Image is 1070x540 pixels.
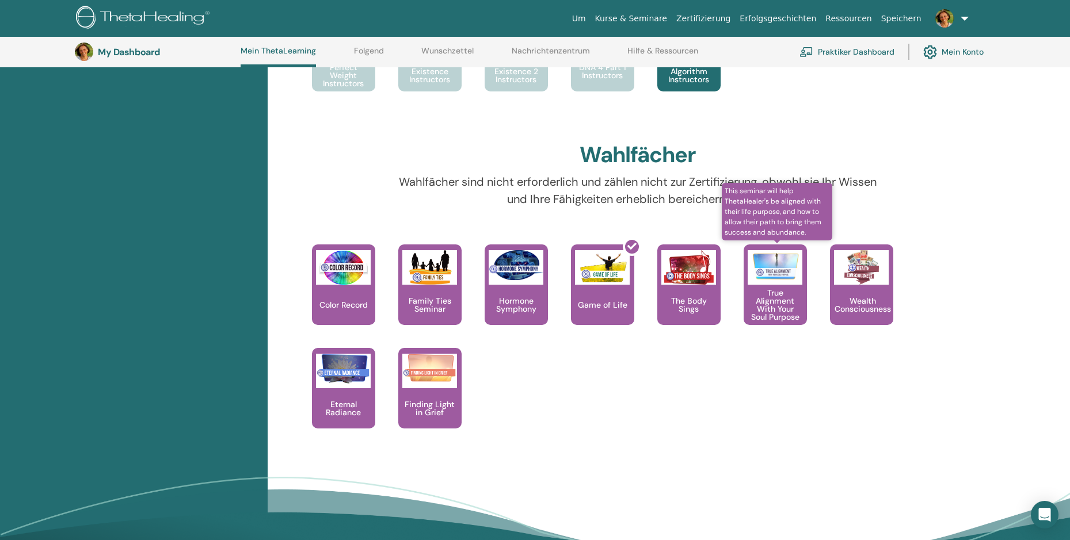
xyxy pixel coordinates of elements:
img: default.jpg [75,43,93,61]
p: Finding Light in Grief [398,400,462,416]
a: Folgend [354,46,384,64]
a: Mein ThetaLearning [241,46,316,67]
a: Wealth Consciousness Wealth Consciousness [830,244,893,348]
a: This seminar will help ThetaHealer's be aligned with their life purpose, and how to allow their p... [744,244,807,348]
a: Kurse & Seminare [591,8,672,29]
a: Hormone Symphony Hormone Symphony [485,244,548,348]
p: RHYTHM to a Perfect Weight Instructors [312,55,375,87]
p: Eternal Radiance [312,400,375,416]
p: Color Record [315,301,372,309]
p: Planes of Existence Instructors [398,59,462,83]
a: Praktiker Dashboard [799,39,894,64]
a: Hilfe & Ressourcen [627,46,698,64]
a: Nachrichtenzentrum [512,46,590,64]
img: cog.svg [923,42,937,62]
h2: Wahlfächer [580,142,696,168]
img: default.jpg [935,9,954,28]
p: Planes of Existence 2 Instructors [485,59,548,83]
img: Hormone Symphony [489,250,543,281]
img: Family Ties Seminar [402,250,457,285]
img: logo.png [76,6,214,32]
a: Wunschzettel [421,46,474,64]
img: chalkboard-teacher.svg [799,47,813,57]
p: Wahlfächer sind nicht erforderlich und zählen nicht zur Zertifizierung, obwohl sie Ihr Wissen und... [390,173,885,208]
a: Mein Konto [923,39,984,64]
img: Finding Light in Grief [402,354,457,384]
p: Game of Life [573,301,632,309]
a: Speichern [877,8,926,29]
img: Color Record [316,250,371,285]
a: Game of Life Game of Life [571,244,634,348]
a: Um [568,8,591,29]
p: The Body Sings [657,297,721,313]
img: Wealth Consciousness [834,250,889,285]
h3: My Dashboard [98,47,213,58]
img: True Alignment With Your Soul Purpose [748,250,802,281]
p: Discover Your Algorithm Instructors [657,59,721,83]
img: Game of Life [575,250,630,285]
a: The Body Sings The Body Sings [657,244,721,348]
a: Finding Light in Grief Finding Light in Grief [398,348,462,451]
a: Erfolgsgeschichten [735,8,821,29]
p: DNA 4 Part 1 Instructors [571,63,634,79]
a: Ressourcen [821,8,876,29]
a: Eternal Radiance Eternal Radiance [312,348,375,451]
a: Zertifizierung [672,8,735,29]
a: Family Ties Seminar Family Ties Seminar [398,244,462,348]
div: Open Intercom Messenger [1031,501,1058,528]
p: Family Ties Seminar [398,297,462,313]
p: Hormone Symphony [485,297,548,313]
img: Eternal Radiance [316,354,371,384]
a: Color Record Color Record [312,244,375,348]
p: True Alignment With Your Soul Purpose [744,289,807,321]
span: This seminar will help ThetaHealer's be aligned with their life purpose, and how to allow their p... [722,183,833,240]
p: Wealth Consciousness [830,297,896,313]
img: The Body Sings [661,250,716,285]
